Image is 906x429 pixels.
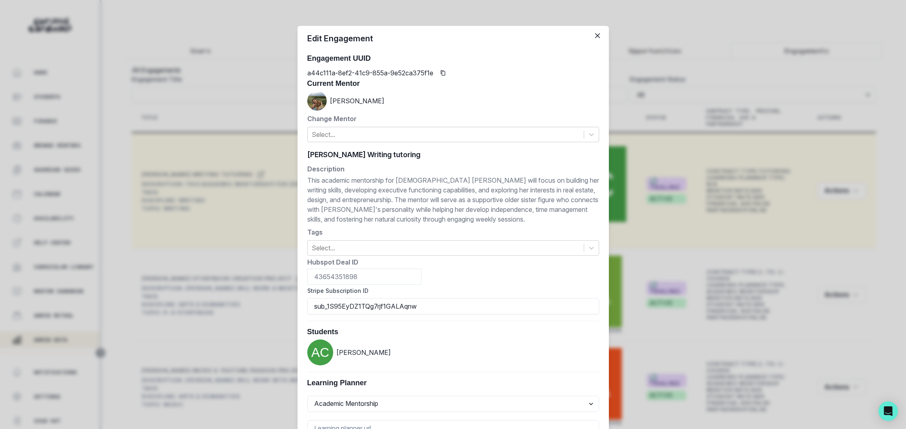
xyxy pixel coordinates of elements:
p: a44c111a-8ef2-41c9-855a-9e52ca375f1e [307,68,433,78]
p: Tags [307,227,599,237]
h3: Current Mentor [307,79,599,88]
span: This academic mentorship for [DEMOGRAPHIC_DATA] [PERSON_NAME] will focus on building her writing ... [307,174,599,226]
p: [PERSON_NAME] [336,348,391,357]
h3: Learning Planner [307,379,599,388]
button: Copied to clipboard [437,66,450,79]
h3: Engagement UUID [307,54,599,63]
p: [PERSON_NAME] [330,96,384,106]
button: Close [591,29,604,42]
div: Open Intercom Messenger [878,401,898,421]
header: Edit Engagement [298,26,609,51]
img: Mia [307,91,327,111]
p: Hubspot Deal ID [307,257,599,267]
h3: Students [307,328,599,337]
span: [PERSON_NAME] Writing tutoring [307,149,420,161]
label: Stripe Subscription ID [307,286,594,295]
img: svg [307,339,333,365]
label: Description [307,164,594,174]
p: Change Mentor [307,114,599,124]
